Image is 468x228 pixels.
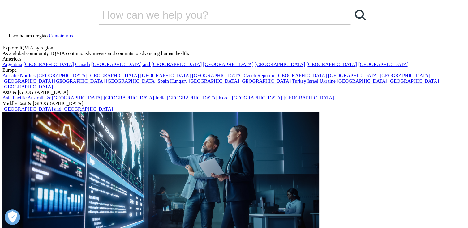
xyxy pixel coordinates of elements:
[91,62,202,67] a: [GEOGRAPHIC_DATA] and [GEOGRAPHIC_DATA]
[140,73,191,78] a: [GEOGRAPHIC_DATA]
[37,73,87,78] a: [GEOGRAPHIC_DATA]
[170,78,187,84] a: Hungary
[284,95,334,100] a: [GEOGRAPHIC_DATA]
[240,78,291,84] a: [GEOGRAPHIC_DATA]
[104,95,154,100] a: [GEOGRAPHIC_DATA]
[2,101,466,106] div: Middle East & [GEOGRAPHIC_DATA]
[106,78,156,84] a: [GEOGRAPHIC_DATA]
[167,95,217,100] a: [GEOGRAPHIC_DATA]
[351,6,369,24] a: Search
[9,33,48,38] span: Escolha uma região
[2,78,53,84] a: [GEOGRAPHIC_DATA]
[2,95,27,100] a: Asia Pacific
[218,95,230,100] a: Korea
[157,78,169,84] a: Spain
[54,78,105,84] a: [GEOGRAPHIC_DATA]
[99,6,333,24] input: Search
[155,95,165,100] a: India
[232,95,282,100] a: [GEOGRAPHIC_DATA]
[244,73,275,78] a: Czech Republic
[203,62,253,67] a: [GEOGRAPHIC_DATA]
[2,84,53,89] a: [GEOGRAPHIC_DATA]
[307,62,357,67] a: [GEOGRAPHIC_DATA]
[24,62,74,67] a: [GEOGRAPHIC_DATA]
[20,73,36,78] a: Nordics
[2,45,466,51] div: Explore IQVIA by region
[2,73,19,78] a: Adriatic
[49,33,73,38] a: Contate-nos
[192,73,243,78] a: [GEOGRAPHIC_DATA]
[75,62,90,67] a: Canada
[2,51,466,56] div: As a global community, IQVIA continuously invests and commits to advancing human health.
[358,62,409,67] a: [GEOGRAPHIC_DATA]
[28,95,102,100] a: Australia & [GEOGRAPHIC_DATA]
[337,78,387,84] a: [GEOGRAPHIC_DATA]
[320,78,336,84] a: Ukraine
[88,73,139,78] a: [GEOGRAPHIC_DATA]
[255,62,305,67] a: [GEOGRAPHIC_DATA]
[2,90,466,95] div: Asia & [GEOGRAPHIC_DATA]
[276,73,327,78] a: [GEOGRAPHIC_DATA]
[307,78,319,84] a: Israel
[2,56,466,62] div: Americas
[5,209,20,225] button: Abrir preferências
[389,78,439,84] a: [GEOGRAPHIC_DATA]
[355,10,366,20] svg: Search
[292,78,306,84] a: Turkey
[2,62,22,67] a: Argentina
[189,78,239,84] a: [GEOGRAPHIC_DATA]
[2,67,466,73] div: Europe
[2,106,113,112] a: [GEOGRAPHIC_DATA] and [GEOGRAPHIC_DATA]
[328,73,379,78] a: [GEOGRAPHIC_DATA]
[380,73,430,78] a: [GEOGRAPHIC_DATA]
